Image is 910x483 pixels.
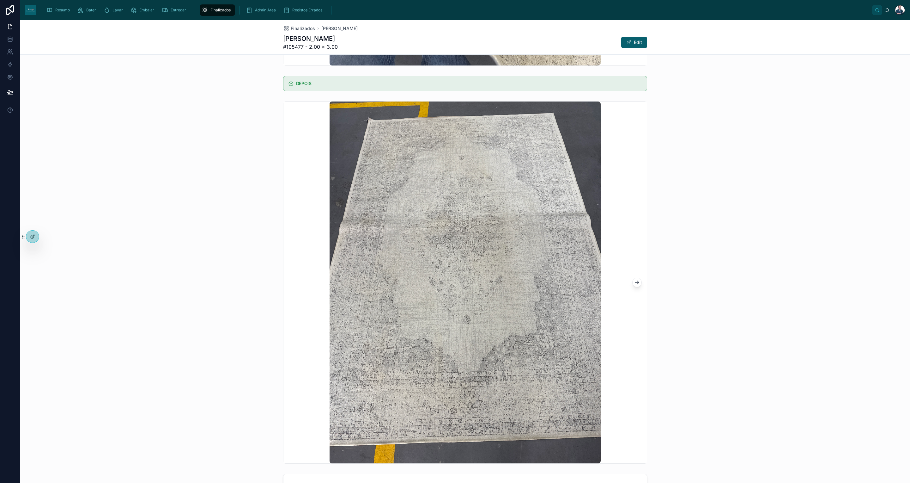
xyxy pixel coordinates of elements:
a: Registos Errados [282,4,327,16]
span: Finalizados [291,25,315,32]
a: [PERSON_NAME] [321,25,358,32]
a: Lavar [102,4,127,16]
span: Admin Area [255,8,276,13]
span: #105477 - 2.00 x 3.00 [283,43,338,51]
a: Embalar [129,4,159,16]
span: Registos Errados [292,8,322,13]
a: Resumo [45,4,74,16]
a: Finalizados [200,4,235,16]
img: image.jpg [330,102,600,463]
a: Admin Area [244,4,280,16]
img: App logo [25,5,36,15]
button: Edit [621,37,647,48]
h1: [PERSON_NAME] [283,34,338,43]
span: Finalizados [210,8,231,13]
span: Bater [86,8,96,13]
a: Finalizados [283,25,315,32]
a: Bater [76,4,100,16]
span: Lavar [112,8,123,13]
h5: DEPOIS [296,81,642,86]
span: Resumo [55,8,70,13]
div: scrollable content [41,3,872,17]
span: Entregar [171,8,186,13]
a: Entregar [160,4,191,16]
span: Embalar [139,8,154,13]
